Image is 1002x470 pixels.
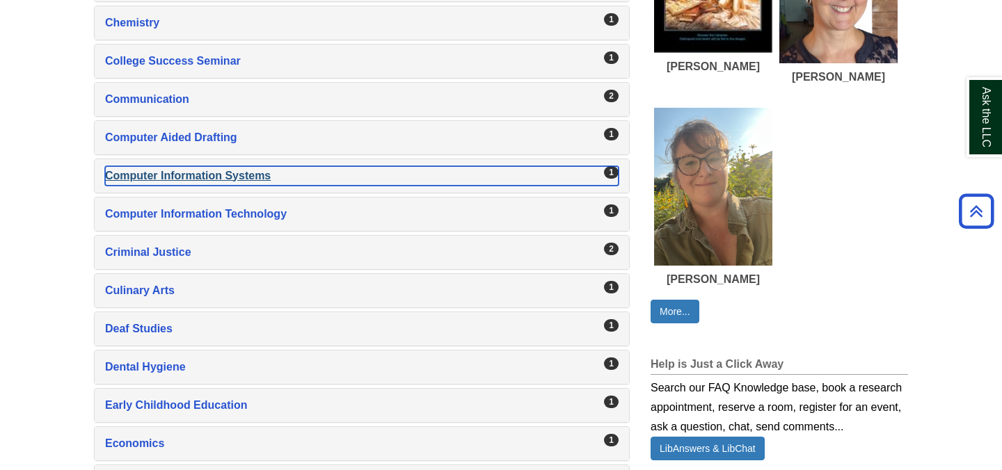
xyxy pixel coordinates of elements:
a: Computer Aided Drafting [105,128,619,147]
a: College Success Seminar [105,51,619,71]
img: Emily Brown's picture [654,108,772,266]
div: 1 [604,357,619,370]
div: 1 [604,319,619,332]
div: 1 [604,204,619,217]
a: Chemistry [105,13,619,33]
a: Early Childhood Education [105,396,619,415]
a: Culinary Arts [105,281,619,300]
a: Dental Hygiene [105,357,619,377]
a: Back to Top [954,202,999,220]
div: 1 [604,13,619,26]
div: 2 [604,243,619,255]
div: 1 [604,166,619,179]
a: LibAnswers & LibChat [651,437,765,460]
div: 1 [604,51,619,64]
div: [PERSON_NAME] [654,60,772,73]
div: [PERSON_NAME] [654,273,772,286]
h2: Help is Just a Click Away [651,358,908,375]
div: 1 [604,434,619,446]
a: Emily Brown's picture[PERSON_NAME] [654,108,772,286]
a: Deaf Studies [105,319,619,339]
div: 1 [604,396,619,408]
a: More... [651,300,699,323]
div: 1 [604,128,619,140]
div: 1 [604,281,619,293]
div: Search our FAQ Knowledge base, book a research appointment, reserve a room, register for an event... [651,375,908,437]
a: Computer Information Technology [105,204,619,224]
div: 2 [604,90,619,102]
div: [PERSON_NAME] [779,70,898,83]
a: Criminal Justice [105,243,619,262]
a: Communication [105,90,619,109]
a: Economics [105,434,619,453]
a: Computer Information Systems [105,166,619,186]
